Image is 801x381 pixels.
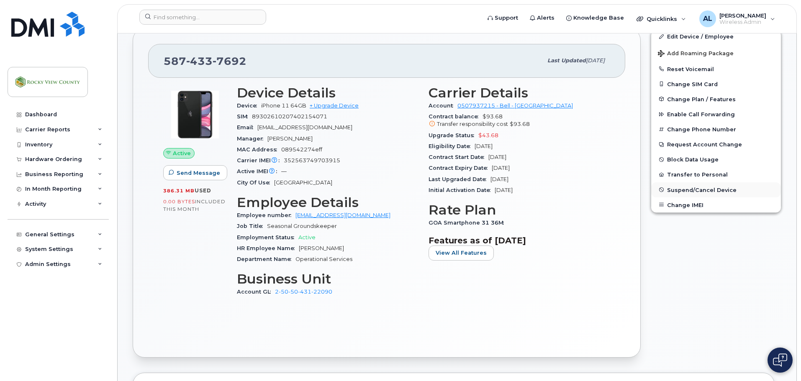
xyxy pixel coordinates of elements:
h3: Rate Plan [429,202,610,217]
span: [DATE] [488,154,506,160]
a: Edit Device / Employee [651,29,781,44]
button: Block Data Usage [651,152,781,167]
span: Quicklinks [647,15,677,22]
span: Transfer responsibility cost [437,121,508,127]
span: iPhone 11 64GB [261,102,306,109]
span: used [195,187,211,194]
span: 0.00 Bytes [163,199,195,205]
span: [PERSON_NAME] [267,136,313,142]
a: Knowledge Base [560,10,630,26]
span: included this month [163,198,226,212]
span: Support [495,14,518,22]
span: Last updated [547,57,586,64]
span: Alerts [537,14,555,22]
span: $43.68 [478,132,498,138]
span: GOA Smartphone 31 36M [429,220,508,226]
a: Alerts [524,10,560,26]
span: Active [298,234,316,240]
span: Add Roaming Package [658,50,734,58]
button: Request Account Change [651,137,781,152]
h3: Device Details [237,85,418,100]
span: Contract Start Date [429,154,488,160]
span: Active IMEI [237,168,281,174]
input: Find something... [139,10,266,25]
span: Contract balance [429,113,483,120]
span: [PERSON_NAME] [299,245,344,251]
span: 587 [164,55,246,67]
span: Account GL [237,289,275,295]
span: [GEOGRAPHIC_DATA] [274,179,332,186]
button: Change Plan / Features [651,92,781,107]
div: Quicklinks [631,10,692,27]
h3: Features as of [DATE] [429,235,610,245]
span: Upgrade Status [429,132,478,138]
button: Change SIM Card [651,77,781,92]
span: Knowledge Base [573,14,624,22]
span: [PERSON_NAME] [719,12,766,19]
span: HR Employee Name [237,245,299,251]
span: Last Upgraded Date [429,176,490,182]
span: Department Name [237,256,295,262]
span: Change Plan / Features [667,96,736,102]
button: Add Roaming Package [651,44,781,61]
span: — [281,168,287,174]
a: + Upgrade Device [310,102,359,109]
span: Employment Status [237,234,298,240]
button: Enable Call Forwarding [651,107,781,122]
h3: Employee Details [237,195,418,210]
a: Support [482,10,524,26]
h3: Business Unit [237,271,418,286]
span: Suspend/Cancel Device [667,187,737,193]
button: Suspend/Cancel Device [651,182,781,197]
span: [EMAIL_ADDRESS][DOMAIN_NAME] [257,124,352,130]
button: View All Features [429,245,494,261]
span: Send Message [177,169,220,177]
button: Change Phone Number [651,122,781,137]
span: Employee number [237,212,295,218]
span: Active [173,149,191,157]
span: [DATE] [492,165,510,171]
span: Job Title [237,223,267,229]
div: Austin Littmann [693,10,781,27]
span: Device [237,102,261,109]
span: City Of Use [237,179,274,186]
span: 7692 [213,55,246,67]
span: Wireless Admin [719,19,766,26]
span: Email [237,124,257,130]
img: Open chat [773,353,787,367]
span: Eligibility Date [429,143,475,149]
span: [DATE] [490,176,508,182]
span: Account [429,102,457,109]
button: Change IMEI [651,197,781,212]
span: 386.31 MB [163,188,195,194]
a: 0507937215 - Bell - [GEOGRAPHIC_DATA] [457,102,573,109]
span: Initial Activation Date [429,187,495,193]
span: 89302610207402154071 [252,113,327,120]
span: [DATE] [586,57,605,64]
h3: Carrier Details [429,85,610,100]
span: Operational Services [295,256,352,262]
span: MAC Address [237,146,281,153]
span: AL [703,14,712,24]
span: 433 [186,55,213,67]
span: $93.68 [510,121,530,127]
span: Seasonal Groundskeeper [267,223,337,229]
span: 352563749703915 [284,157,340,164]
span: Contract Expiry Date [429,165,492,171]
span: $93.68 [429,113,610,128]
a: 2-50-50-431-22090 [275,289,332,295]
span: Manager [237,136,267,142]
span: SIM [237,113,252,120]
button: Send Message [163,165,227,180]
a: [EMAIL_ADDRESS][DOMAIN_NAME] [295,212,390,218]
span: View All Features [436,249,487,257]
span: 089542274eff [281,146,322,153]
button: Transfer to Personal [651,167,781,182]
span: Carrier IMEI [237,157,284,164]
span: [DATE] [475,143,493,149]
button: Reset Voicemail [651,61,781,77]
span: [DATE] [495,187,513,193]
span: Enable Call Forwarding [667,111,735,118]
img: iPhone_11.jpg [170,89,220,140]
